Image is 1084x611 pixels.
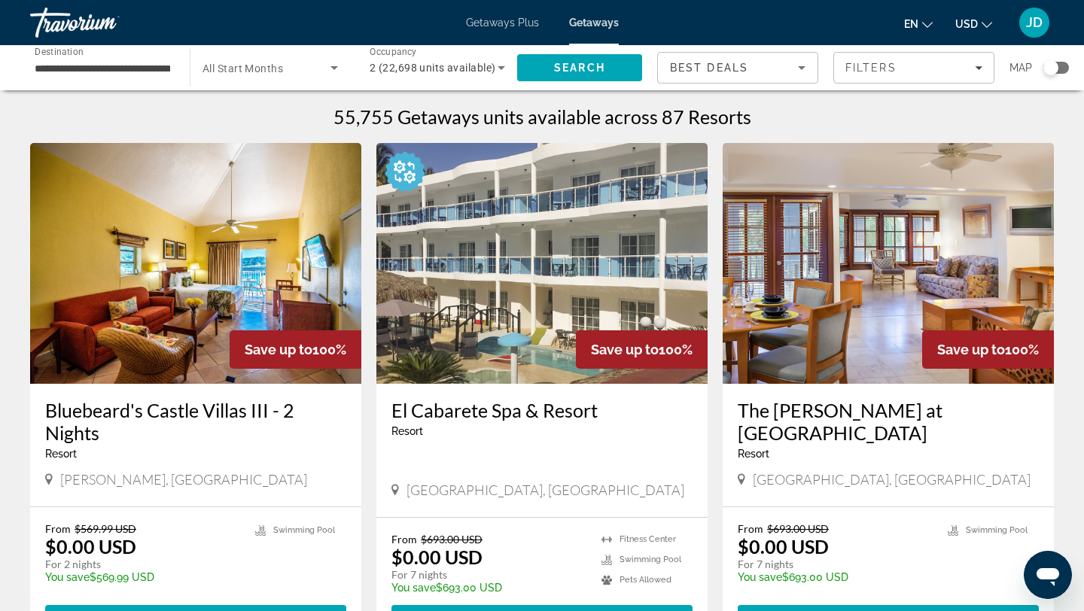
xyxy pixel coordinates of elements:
span: Swimming Pool [966,525,1028,535]
span: en [904,18,918,30]
button: Search [517,54,642,81]
span: $693.00 USD [421,533,483,546]
span: Save up to [591,342,659,357]
span: $569.99 USD [75,522,136,535]
a: Getaways [569,17,619,29]
span: $693.00 USD [767,522,829,535]
span: All Start Months [202,62,283,74]
a: Bluebeard's Castle Villas III - 2 Nights [45,399,346,444]
span: 2 (22,698 units available) [370,62,495,74]
span: Occupancy [370,47,417,57]
div: 100% [576,330,708,369]
p: $0.00 USD [738,535,829,558]
span: Swimming Pool [620,555,681,564]
p: $693.00 USD [391,582,586,594]
span: JD [1026,15,1043,30]
span: You save [45,571,90,583]
button: Filters [833,52,994,84]
span: Swimming Pool [273,525,335,535]
span: You save [391,582,436,594]
span: Best Deals [670,62,748,74]
img: The Marlin at Taino Beach [723,143,1054,384]
p: For 7 nights [391,568,586,582]
span: Save up to [937,342,1005,357]
button: Change currency [955,13,992,35]
p: $693.00 USD [738,571,933,583]
span: From [738,522,763,535]
img: Bluebeard's Castle Villas III - 2 Nights [30,143,361,384]
span: [GEOGRAPHIC_DATA], [GEOGRAPHIC_DATA] [406,482,684,498]
span: Resort [45,448,77,460]
span: Search [554,62,605,74]
p: For 2 nights [45,558,240,571]
span: Destination [35,46,84,56]
p: $0.00 USD [45,535,136,558]
span: You save [738,571,782,583]
div: 100% [230,330,361,369]
a: El Cabarete Spa & Resort [391,399,693,421]
a: Getaways Plus [466,17,539,29]
span: From [45,522,71,535]
p: $0.00 USD [391,546,483,568]
p: For 7 nights [738,558,933,571]
a: The [PERSON_NAME] at [GEOGRAPHIC_DATA] [738,399,1039,444]
mat-select: Sort by [670,59,805,77]
iframe: Button to launch messaging window [1024,551,1072,599]
button: Change language [904,13,933,35]
img: El Cabarete Spa & Resort [376,143,708,384]
span: Map [1009,57,1032,78]
span: Filters [845,62,897,74]
div: 100% [922,330,1054,369]
span: [GEOGRAPHIC_DATA], [GEOGRAPHIC_DATA] [753,471,1031,488]
span: USD [955,18,978,30]
p: $569.99 USD [45,571,240,583]
span: Pets Allowed [620,575,671,585]
span: [PERSON_NAME], [GEOGRAPHIC_DATA] [60,471,307,488]
span: Save up to [245,342,312,357]
span: Resort [391,425,423,437]
input: Select destination [35,59,170,78]
span: From [391,533,417,546]
span: Resort [738,448,769,460]
h1: 55,755 Getaways units available across 87 Resorts [333,105,751,128]
a: Travorium [30,3,181,42]
button: User Menu [1015,7,1054,38]
span: Fitness Center [620,534,676,544]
